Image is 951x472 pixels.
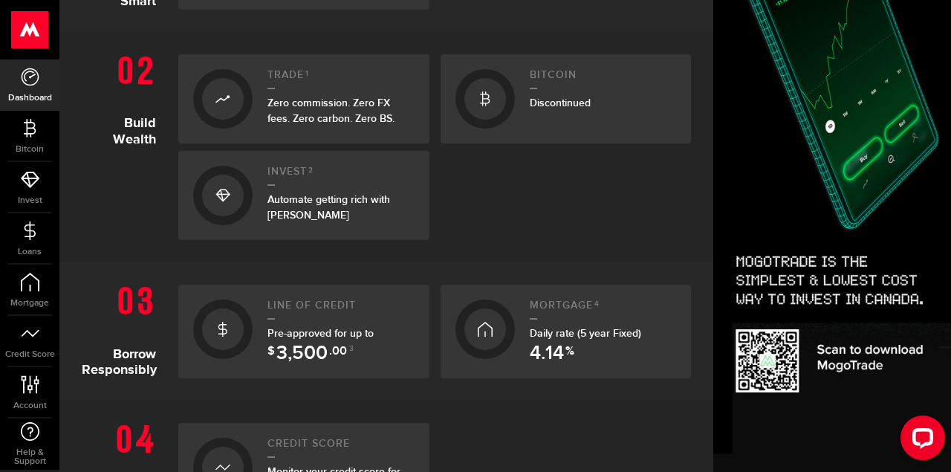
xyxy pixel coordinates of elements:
span: 4.14 [530,344,564,363]
h1: Borrow Responsibly [82,277,167,378]
span: Pre-approved for up to [267,327,374,355]
span: $ [267,346,275,363]
sup: 3 [349,344,354,353]
span: Automate getting rich with [PERSON_NAME] [267,193,390,222]
span: % [565,346,574,363]
h2: Trade [267,69,415,89]
a: Mortgage4Daily rate (5 year Fixed) 4.14 % [441,285,692,378]
a: BitcoinDiscontinued [441,54,692,143]
h2: Line of credit [267,300,415,320]
span: Discontinued [530,97,591,109]
sup: 1 [305,69,309,78]
span: 3,500 [276,344,328,363]
h2: Credit Score [267,438,415,458]
sup: 2 [308,166,314,175]
h1: Build Wealth [82,47,167,240]
a: Trade1Zero commission. Zero FX fees. Zero carbon. Zero BS. [178,54,429,143]
sup: 4 [594,300,600,308]
span: Zero commission. Zero FX fees. Zero carbon. Zero BS. [267,97,395,125]
span: .00 [329,346,347,363]
a: Line of creditPre-approved for up to $ 3,500 .00 3 [178,285,429,378]
iframe: LiveChat chat widget [889,410,951,472]
h2: Bitcoin [530,69,677,89]
span: Daily rate (5 year Fixed) [530,327,641,340]
h2: Invest [267,166,415,186]
h2: Mortgage [530,300,677,320]
a: Invest2Automate getting rich with [PERSON_NAME] [178,151,429,240]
